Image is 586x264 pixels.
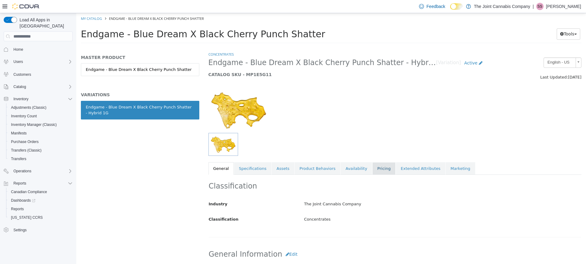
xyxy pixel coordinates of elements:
button: Reports [1,179,75,188]
span: Inventory [11,95,73,103]
a: Inventory Count [9,112,39,120]
a: Home [11,46,26,53]
button: Users [1,57,75,66]
a: Canadian Compliance [9,188,49,196]
span: Manifests [9,130,73,137]
a: Inventory Manager (Classic) [9,121,59,128]
span: English - US [468,45,497,54]
div: The Joint Cannabis Company [223,186,509,196]
span: Inventory Count [11,114,37,119]
h2: General Information [132,236,505,247]
span: Catalog [11,83,73,90]
button: Transfers [6,155,75,163]
a: Settings [11,226,29,234]
a: Transfers [9,155,29,163]
span: Endgame - Blue Dream X Black Cherry Punch Shatter [5,16,249,26]
button: Reports [6,205,75,213]
a: My Catalog [5,3,26,8]
span: Reports [11,207,24,211]
span: Canadian Compliance [11,189,47,194]
a: Dashboards [9,197,38,204]
span: Users [11,58,73,65]
span: Catalog [13,84,26,89]
span: Dashboards [9,197,73,204]
a: Reports [9,205,26,213]
button: Purchase Orders [6,137,75,146]
a: Availability [264,149,296,162]
span: Purchase Orders [11,139,39,144]
span: Home [11,46,73,53]
button: Canadian Compliance [6,188,75,196]
a: Adjustments (Classic) [9,104,49,111]
span: Industry [132,189,151,193]
span: Endgame - Blue Dream X Black Cherry Punch Shatter [33,3,128,8]
a: Dashboards [6,196,75,205]
span: Inventory Manager (Classic) [11,122,57,127]
span: Inventory [13,97,28,101]
a: Manifests [9,130,29,137]
span: Dashboards [11,198,35,203]
a: Marketing [369,149,399,162]
span: Settings [13,228,27,233]
button: Adjustments (Classic) [6,103,75,112]
h5: MASTER PRODUCT [5,42,123,47]
span: Washington CCRS [9,214,73,221]
span: Settings [11,226,73,234]
button: Transfers (Classic) [6,146,75,155]
span: Active [388,47,401,52]
span: Transfers [11,156,26,161]
a: Extended Attributes [320,149,369,162]
span: Manifests [11,131,27,136]
span: Customers [11,70,73,78]
div: Concentrates [223,201,509,212]
button: Tools [480,15,504,27]
nav: Complex example [4,42,73,250]
button: Users [11,58,25,65]
button: [US_STATE] CCRS [6,213,75,222]
a: [US_STATE] CCRS [9,214,45,221]
button: Inventory [1,95,75,103]
span: Last Updated: [464,62,492,66]
a: Pricing [296,149,319,162]
span: Classification [132,204,162,208]
span: Customers [13,72,31,77]
a: Endgame - Blue Dream X Black Cherry Punch Shatter [5,50,123,63]
button: Operations [1,167,75,175]
span: [DATE] [492,62,505,66]
span: Endgame - Blue Dream X Black Cherry Punch Shatter - Hybrid 1G [132,45,360,54]
a: Concentrates [132,39,157,43]
span: Operations [11,167,73,175]
span: Transfers (Classic) [11,148,42,153]
a: Customers [11,71,34,78]
input: Dark Mode [450,3,463,10]
p: [PERSON_NAME] [546,3,581,10]
button: Inventory [11,95,31,103]
button: Catalog [11,83,28,90]
a: General [132,149,157,162]
button: Inventory Manager (Classic) [6,120,75,129]
span: [US_STATE] CCRS [11,215,43,220]
span: Reports [13,181,26,186]
p: | [533,3,534,10]
h5: CATALOG SKU - MP1E5G11 [132,59,410,64]
button: Customers [1,70,75,79]
span: Reports [9,205,73,213]
a: Specifications [158,149,195,162]
span: Transfers (Classic) [9,147,73,154]
span: Home [13,47,23,52]
span: Load All Apps in [GEOGRAPHIC_DATA] [17,17,73,29]
div: Sagar Sanghera [536,3,544,10]
button: Edit [206,236,225,247]
button: Settings [1,226,75,234]
a: Purchase Orders [9,138,41,145]
button: Manifests [6,129,75,137]
button: Inventory Count [6,112,75,120]
span: SS [537,3,542,10]
a: Assets [195,149,218,162]
button: Home [1,45,75,54]
button: Operations [11,167,34,175]
span: Operations [13,169,31,174]
p: The Joint Cannabis Company [474,3,530,10]
button: Reports [11,180,29,187]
